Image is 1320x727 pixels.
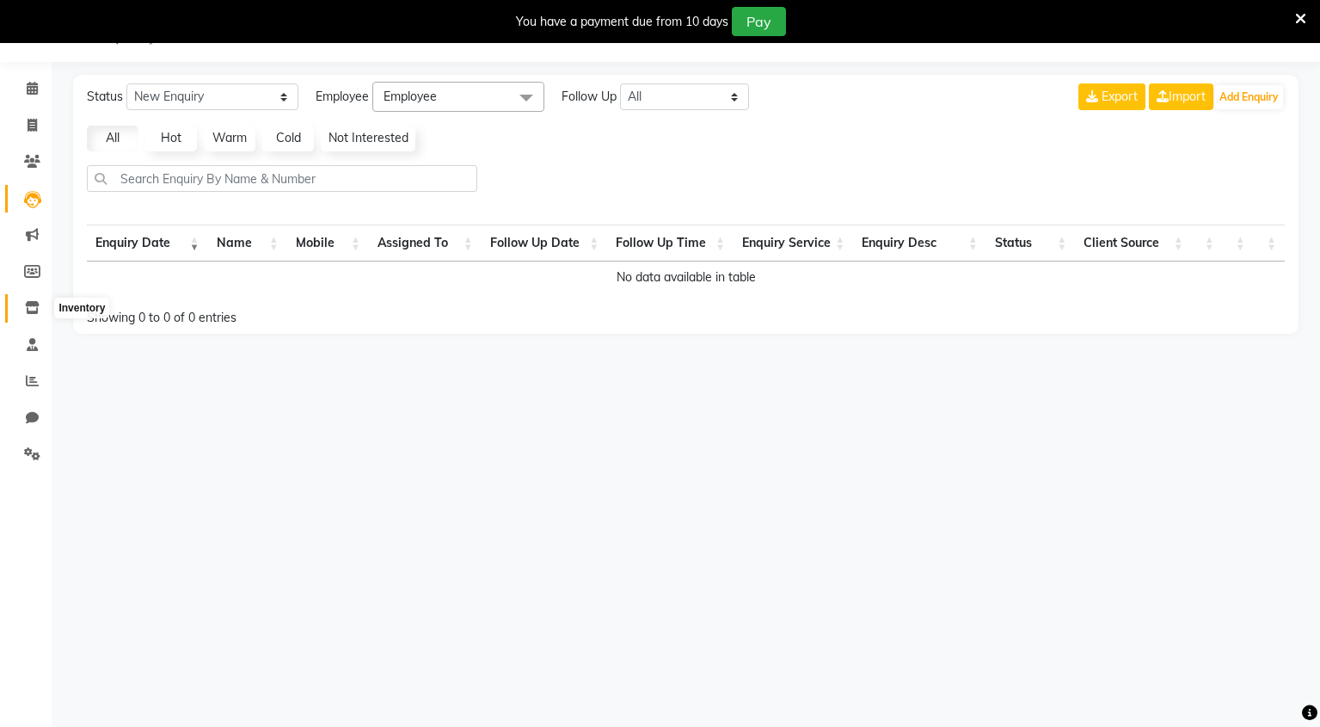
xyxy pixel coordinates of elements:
div: Showing 0 to 0 of 0 entries [87,299,571,327]
th: Name: activate to sort column ascending [208,225,287,262]
th: Enquiry Date: activate to sort column ascending [87,225,208,262]
a: All [87,126,138,151]
th: Mobile : activate to sort column ascending [287,225,369,262]
a: Import [1149,83,1213,110]
th: Follow Up Date: activate to sort column ascending [482,225,607,262]
div: You have a payment due from 10 days [516,13,728,31]
th: Enquiry Desc: activate to sort column ascending [853,225,985,262]
th: : activate to sort column ascending [1223,225,1254,262]
span: Employee [316,88,369,106]
a: Hot [145,126,197,151]
a: Warm [204,126,255,151]
td: No data available in table [87,262,1285,293]
th: Status: activate to sort column ascending [986,225,1076,262]
span: Export [1102,89,1138,104]
th: Enquiry Service : activate to sort column ascending [734,225,853,262]
span: Employee [384,89,437,104]
button: Add Enquiry [1215,85,1283,109]
th: Assigned To : activate to sort column ascending [369,225,482,262]
th: : activate to sort column ascending [1192,225,1223,262]
span: Status [87,88,123,106]
div: Inventory [54,298,109,318]
button: Export [1078,83,1145,110]
span: Follow Up [562,88,617,106]
th: Client Source: activate to sort column ascending [1075,225,1192,262]
a: Not Interested [321,126,415,151]
th: Follow Up Time : activate to sort column ascending [607,225,734,262]
input: Search Enquiry By Name & Number [87,165,477,192]
th: : activate to sort column ascending [1254,225,1285,262]
button: Pay [732,7,786,36]
a: Cold [262,126,314,151]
